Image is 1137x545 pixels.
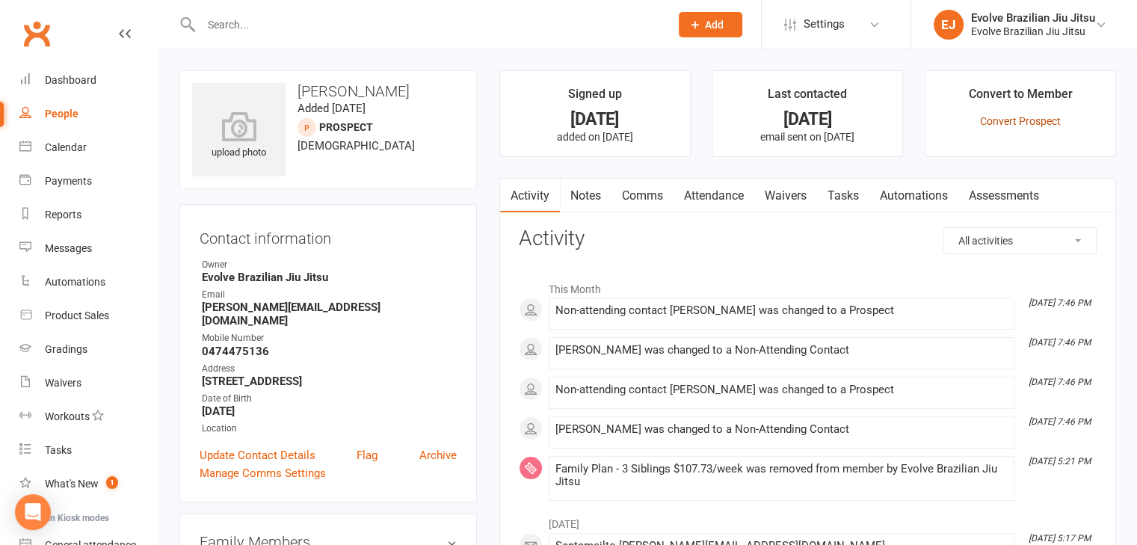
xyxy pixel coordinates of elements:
[869,179,958,213] a: Automations
[202,288,457,302] div: Email
[45,478,99,490] div: What's New
[19,467,158,501] a: What's New1
[514,131,677,143] p: added on [DATE]
[519,227,1097,250] h3: Activity
[971,25,1095,38] div: Evolve Brazilian Jiu Jitsu
[726,111,889,127] div: [DATE]
[45,141,87,153] div: Calendar
[500,179,560,213] a: Activity
[45,74,96,86] div: Dashboard
[19,64,158,97] a: Dashboard
[19,131,158,164] a: Calendar
[19,333,158,366] a: Gradings
[1029,456,1091,467] i: [DATE] 5:21 PM
[202,362,457,376] div: Address
[804,7,845,41] span: Settings
[202,422,457,436] div: Location
[726,131,889,143] p: email sent on [DATE]
[1029,337,1091,348] i: [DATE] 7:46 PM
[19,198,158,232] a: Reports
[19,299,158,333] a: Product Sales
[298,102,366,115] time: Added [DATE]
[202,331,457,345] div: Mobile Number
[19,232,158,265] a: Messages
[19,434,158,467] a: Tasks
[568,84,622,111] div: Signed up
[519,274,1097,298] li: This Month
[202,392,457,406] div: Date of Birth
[298,139,415,153] span: [DEMOGRAPHIC_DATA]
[202,271,457,284] strong: Evolve Brazilian Jiu Jitsu
[19,400,158,434] a: Workouts
[519,508,1097,532] li: [DATE]
[971,11,1095,25] div: Evolve Brazilian Jiu Jitsu
[969,84,1073,111] div: Convert to Member
[357,446,378,464] a: Flag
[202,375,457,388] strong: [STREET_ADDRESS]
[419,446,457,464] a: Archive
[45,343,87,355] div: Gradings
[45,444,72,456] div: Tasks
[958,179,1050,213] a: Assessments
[555,384,1008,396] div: Non-attending contact [PERSON_NAME] was changed to a Prospect
[45,108,78,120] div: People
[1029,416,1091,427] i: [DATE] 7:46 PM
[200,446,315,464] a: Update Contact Details
[555,304,1008,317] div: Non-attending contact [PERSON_NAME] was changed to a Prospect
[202,345,457,358] strong: 0474475136
[555,423,1008,436] div: [PERSON_NAME] was changed to a Non-Attending Contact
[19,164,158,198] a: Payments
[19,97,158,131] a: People
[15,494,51,530] div: Open Intercom Messenger
[200,224,457,247] h3: Contact information
[934,10,964,40] div: EJ
[202,404,457,418] strong: [DATE]
[19,366,158,400] a: Waivers
[754,179,817,213] a: Waivers
[514,111,677,127] div: [DATE]
[560,179,611,213] a: Notes
[674,179,754,213] a: Attendance
[555,344,1008,357] div: [PERSON_NAME] was changed to a Non-Attending Contact
[611,179,674,213] a: Comms
[768,84,847,111] div: Last contacted
[817,179,869,213] a: Tasks
[197,14,659,35] input: Search...
[1029,533,1091,544] i: [DATE] 5:17 PM
[18,15,55,52] a: Clubworx
[679,12,742,37] button: Add
[202,258,457,272] div: Owner
[705,19,724,31] span: Add
[555,463,1008,488] div: Family Plan - 3 Siblings $107.73/week was removed from member by Evolve Brazilian Jiu Jitsu
[45,209,81,221] div: Reports
[19,265,158,299] a: Automations
[980,115,1061,127] a: Convert Prospect
[45,377,81,389] div: Waivers
[1029,298,1091,308] i: [DATE] 7:46 PM
[45,276,105,288] div: Automations
[45,310,109,321] div: Product Sales
[192,83,464,99] h3: [PERSON_NAME]
[106,476,118,489] span: 1
[1029,377,1091,387] i: [DATE] 7:46 PM
[202,301,457,327] strong: [PERSON_NAME][EMAIL_ADDRESS][DOMAIN_NAME]
[45,242,92,254] div: Messages
[200,464,326,482] a: Manage Comms Settings
[45,175,92,187] div: Payments
[192,111,286,161] div: upload photo
[319,121,373,133] snap: prospect
[45,410,90,422] div: Workouts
